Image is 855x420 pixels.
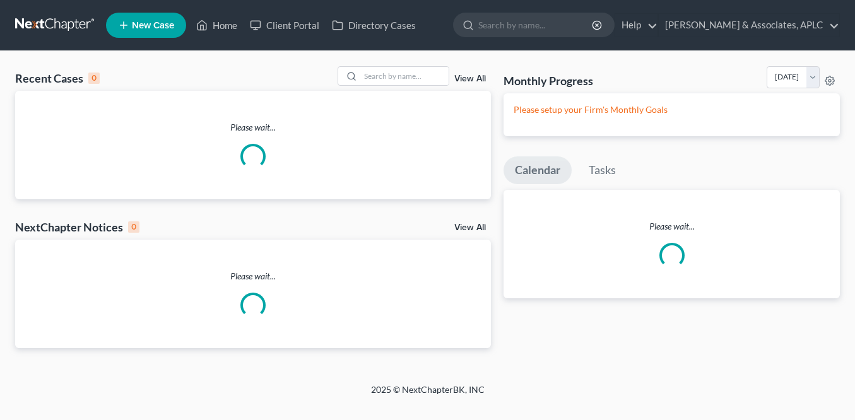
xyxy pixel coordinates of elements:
[514,103,830,116] p: Please setup your Firm's Monthly Goals
[15,121,491,134] p: Please wait...
[68,383,787,406] div: 2025 © NextChapterBK, INC
[659,14,839,37] a: [PERSON_NAME] & Associates, APLC
[577,156,627,184] a: Tasks
[478,13,594,37] input: Search by name...
[15,270,491,283] p: Please wait...
[454,74,486,83] a: View All
[504,73,593,88] h3: Monthly Progress
[454,223,486,232] a: View All
[504,156,572,184] a: Calendar
[326,14,422,37] a: Directory Cases
[15,71,100,86] div: Recent Cases
[15,219,139,235] div: NextChapter Notices
[244,14,326,37] a: Client Portal
[88,73,100,84] div: 0
[190,14,244,37] a: Home
[128,221,139,233] div: 0
[504,220,840,233] p: Please wait...
[615,14,657,37] a: Help
[360,67,449,85] input: Search by name...
[132,21,174,30] span: New Case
